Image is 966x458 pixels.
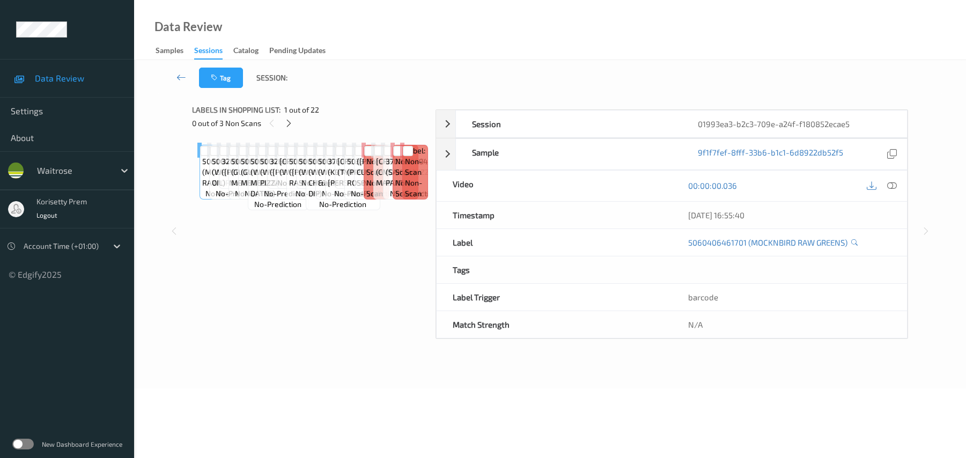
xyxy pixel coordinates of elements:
[318,145,373,188] span: Label: 5000169668481 (WR SOUR CRM &amp; CHIVE)
[156,43,194,58] a: Samples
[250,145,306,199] span: Label: 5000169045022 (WR PTD MEDJOOL DATES)
[437,229,672,256] div: Label
[299,145,351,178] span: Label: 5000169113363 (WR BLACKBS)
[269,43,336,58] a: Pending Updates
[395,145,416,178] span: Label: Non-Scan
[366,178,387,199] span: non-scan
[194,43,233,60] a: Sessions
[194,45,223,60] div: Sessions
[405,178,425,199] span: non-scan
[322,188,369,199] span: no-prediction
[308,145,378,199] span: Label: 5000169668306 (WR CHEESE&amp;CHIVE DIP)
[235,188,282,199] span: no-prediction
[192,105,281,115] span: Labels in shopping list:
[672,284,907,311] div: barcode
[199,68,243,88] button: Tag
[357,145,417,178] span: Label: 00005630 ([PERSON_NAME] CUCUMBER)
[395,178,416,199] span: non-scan
[688,210,891,220] div: [DATE] 16:55:40
[269,45,326,58] div: Pending Updates
[222,145,284,178] span: Label: 3269210253034 ([PERSON_NAME])
[688,237,847,248] a: 5060406461701 (MOCKNBIRD RAW GREENS)
[156,45,183,58] div: Samples
[328,145,388,188] span: Label: 3760199050640 (KD MAXI [PERSON_NAME])
[301,178,349,188] span: no-prediction
[233,45,259,58] div: Catalog
[363,178,410,188] span: no-prediction
[682,110,908,137] div: 01993ea3-b2c3-709e-a24f-f180852ecae5
[351,188,398,199] span: no-prediction
[289,145,349,188] span: Label: 5000169176627 ([PERSON_NAME] RASPBERRIES)
[437,256,672,283] div: Tags
[264,188,311,199] span: no-prediction
[456,110,682,137] div: Session
[436,138,908,170] div: Sample9f1f7fef-8fff-33b6-b1c1-6d8922db52f5
[270,145,333,178] span: Label: 3269210253034 ([PERSON_NAME])
[241,145,296,188] span: Label: 5060971863788 (GU CHOC MELTING MIDD)
[284,105,319,115] span: 1 out of 22
[260,145,315,188] span: Label: 5000169656396 (WR PEPPERONI PIZZA)
[437,202,672,228] div: Timestamp
[231,145,286,188] span: Label: 5060971863788 (GU CHOC MELTING MIDD)
[279,145,365,178] span: Label: [CREDIT_CARD_NUMBER] (WR SESAME SEEDS)
[319,199,366,210] span: no-prediction
[437,284,672,311] div: Label Trigger
[337,145,423,178] span: Label: [CREDIT_CARD_NUMBER] (TYRRELLS SALTED)
[205,188,253,199] span: no-prediction
[347,145,402,188] span: Label: 5033060100347 (PIPERS THYME ROSEMRY)
[672,311,907,338] div: N/A
[296,188,343,199] span: no-prediction
[437,311,672,338] div: Match Strength
[212,145,267,188] span: Label: 5000169635339 (WR CI SESAME OIL)
[245,188,292,199] span: no-prediction
[192,116,428,130] div: 0 out of 3 Non Scans
[688,180,737,191] a: 00:00:00.036
[216,188,263,199] span: no-prediction
[456,139,682,169] div: Sample
[437,171,672,201] div: Video
[233,43,269,58] a: Catalog
[436,110,908,138] div: Session01993ea3-b2c3-709e-a24f-f180852ecae5
[376,145,462,188] span: Label: [CREDIT_CARD_NUMBER] (CMOLLICA PIZZA MARGH)
[390,188,437,199] span: no-prediction
[202,145,256,188] span: Label: 5060406461701 (MOCKNBIRD RAW GREENS)
[405,145,425,178] span: Label: Non-Scan
[256,72,287,83] span: Session:
[698,147,843,161] a: 9f1f7fef-8fff-33b6-b1c1-6d8922db52f5
[386,145,441,188] span: Label: 3701690404334 (SAKURA PARTY)
[366,145,387,178] span: Label: Non-Scan
[154,21,222,32] div: Data Review
[334,188,381,199] span: no-prediction
[254,199,301,210] span: no-prediction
